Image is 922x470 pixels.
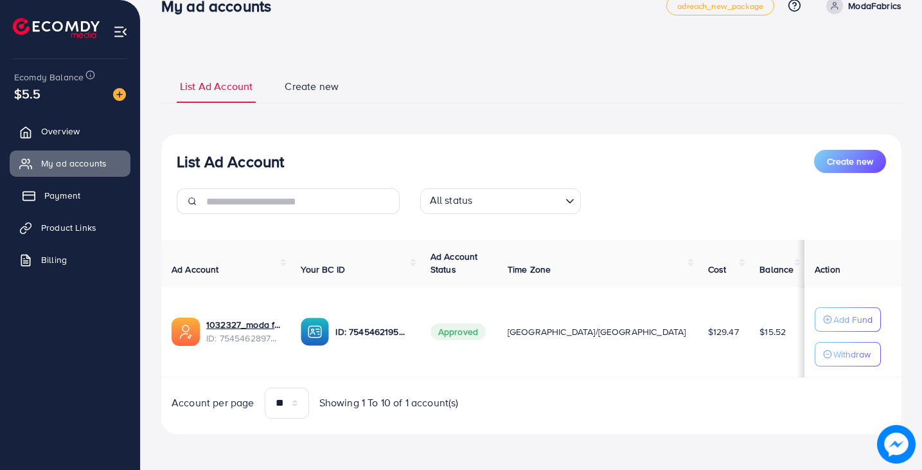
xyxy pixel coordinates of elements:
p: Add Fund [833,312,873,327]
span: adreach_new_package [677,2,763,10]
img: image [113,88,126,101]
button: Withdraw [815,342,881,366]
span: Ad Account [172,263,219,276]
p: ID: 7545462195640172562 [335,324,409,339]
p: Withdraw [833,347,871,362]
a: Payment [10,183,130,208]
a: Overview [10,118,130,144]
span: All status [427,190,475,211]
span: [GEOGRAPHIC_DATA]/[GEOGRAPHIC_DATA] [508,325,686,338]
span: Payment [44,189,80,202]
span: Your BC ID [301,263,345,276]
span: Cost [708,263,727,276]
span: Time Zone [508,263,551,276]
a: 1032327_moda fabrics_1756815015620 [206,318,280,331]
div: Search for option [420,188,581,214]
a: Billing [10,247,130,273]
span: Action [815,263,840,276]
span: $5.5 [14,84,41,103]
span: ID: 7545462897884233744 [206,332,280,345]
span: My ad accounts [41,157,107,170]
span: Create new [285,79,339,94]
a: Product Links [10,215,130,240]
span: Account per page [172,395,254,410]
span: Ad Account Status [430,250,478,276]
img: image [877,425,916,464]
img: logo [13,18,100,38]
span: $15.52 [759,325,786,338]
span: Showing 1 To 10 of 1 account(s) [319,395,459,410]
span: $129.47 [708,325,739,338]
span: Approved [430,323,486,340]
a: My ad accounts [10,150,130,176]
span: Balance [759,263,793,276]
img: menu [113,24,128,39]
button: Create new [814,150,886,173]
span: Create new [827,155,873,168]
img: ic-ba-acc.ded83a64.svg [301,318,329,346]
span: List Ad Account [180,79,253,94]
span: Product Links [41,221,96,234]
button: Add Fund [815,307,881,332]
span: Billing [41,253,67,266]
img: ic-ads-acc.e4c84228.svg [172,318,200,346]
input: Search for option [476,191,560,211]
div: <span class='underline'>1032327_moda fabrics_1756815015620</span></br>7545462897884233744 [206,318,280,345]
span: Overview [41,125,80,138]
h3: List Ad Account [177,152,284,171]
span: Ecomdy Balance [14,71,84,84]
